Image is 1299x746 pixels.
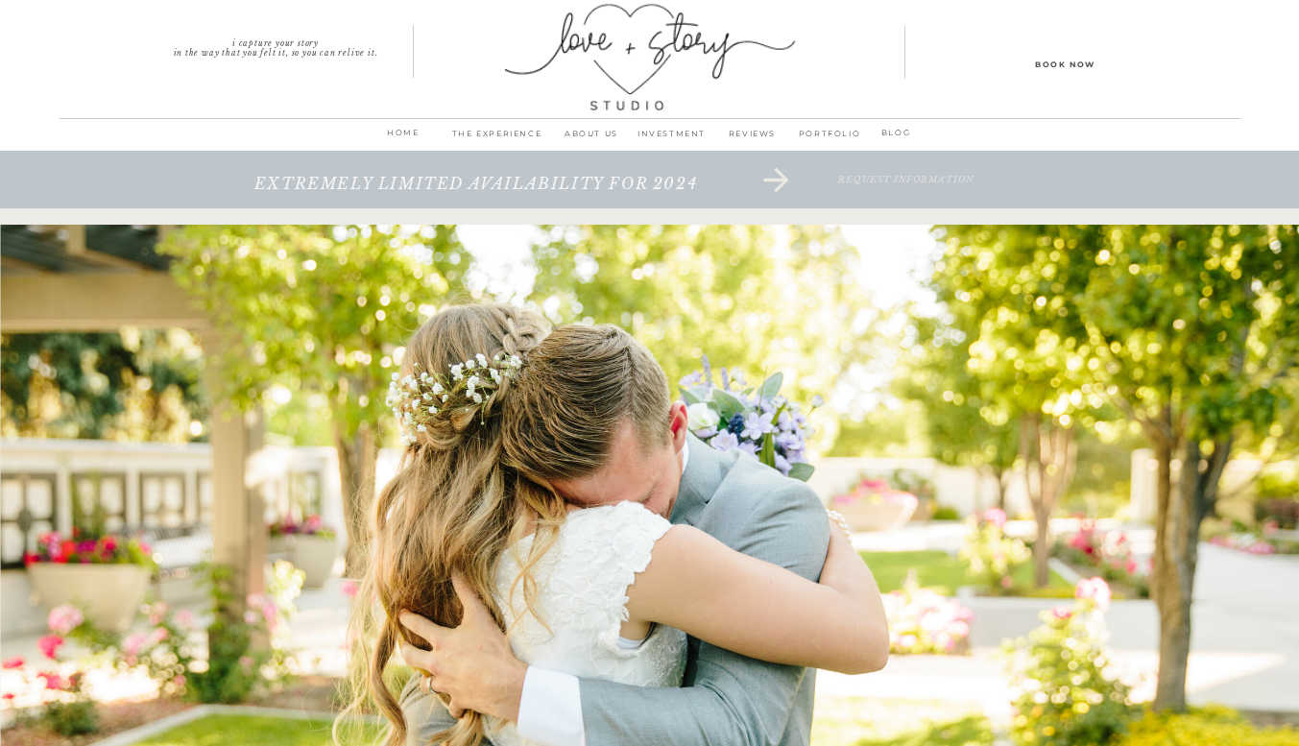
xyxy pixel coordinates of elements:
a: home [378,125,429,152]
a: ABOUT us [552,126,632,153]
a: request information [737,175,1076,213]
a: I capture your storyin the way that you felt it, so you can relive it. [138,38,414,52]
a: BLOG [871,125,922,143]
a: REVIEWS [712,126,793,153]
a: INVESTMENT [632,126,712,153]
a: THE EXPERIENCE [443,126,552,153]
a: extremely limited availability for 2024 [190,175,762,213]
a: PORTFOLIO [793,126,867,153]
a: Book Now [979,57,1152,70]
p: I capture your story in the way that you felt it, so you can relive it. [138,38,414,52]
